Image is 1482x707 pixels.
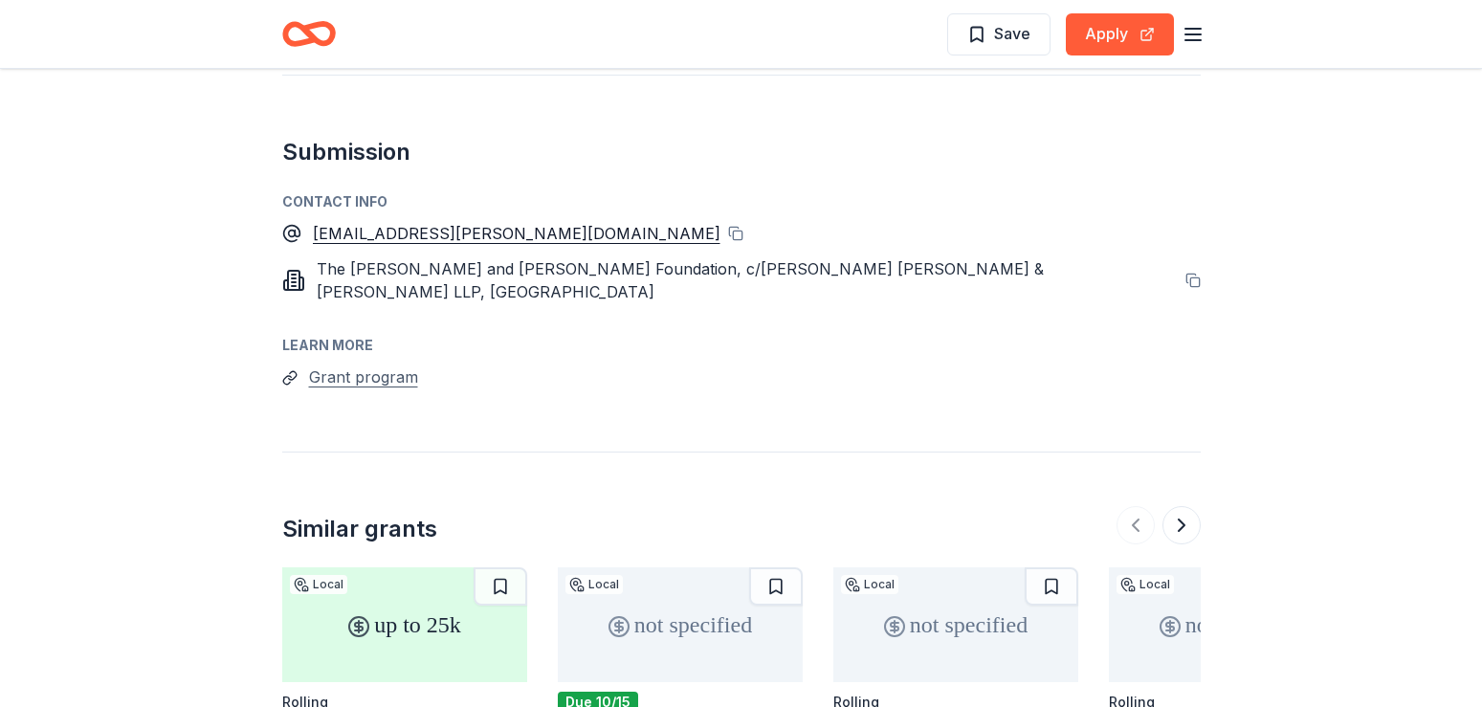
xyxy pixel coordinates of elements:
span: The [PERSON_NAME] and [PERSON_NAME] Foundation, c/[PERSON_NAME] [PERSON_NAME] & [PERSON_NAME] LLP... [317,259,1044,301]
div: not specified [558,567,803,682]
button: Apply [1066,13,1174,55]
div: Local [841,575,898,594]
a: Home [282,11,336,56]
div: not specified [1109,567,1354,682]
div: Similar grants [282,514,437,544]
div: up to 25k [282,567,527,682]
div: Contact info [282,190,1201,213]
div: Learn more [282,334,1201,357]
div: Local [565,575,623,594]
div: Local [1117,575,1174,594]
h2: Submission [282,137,1201,167]
div: not specified [833,567,1078,682]
button: Save [947,13,1051,55]
button: Grant program [309,365,418,389]
div: Local [290,575,347,594]
a: [EMAIL_ADDRESS][PERSON_NAME][DOMAIN_NAME] [313,221,720,246]
span: Save [994,21,1030,46]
